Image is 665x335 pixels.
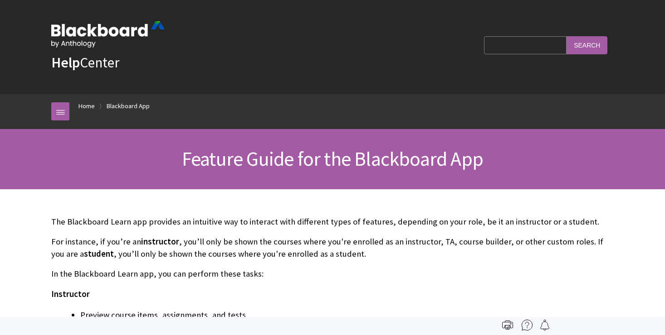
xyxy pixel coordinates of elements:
p: The Blackboard Learn app provides an intuitive way to interact with different types of features, ... [51,216,614,228]
input: Search [567,36,607,54]
a: Home [78,100,95,112]
a: HelpCenter [51,53,119,72]
img: Follow this page [539,320,550,330]
p: For instance, if you’re an , you’ll only be shown the courses where you're enrolled as an instruc... [51,236,614,259]
span: Feature Guide for the Blackboard App [182,146,483,171]
span: instructor [141,236,179,247]
span: student [84,249,114,259]
strong: Help [51,53,80,72]
a: Blackboard App [107,100,150,112]
li: Preview course items, assignments, and tests [80,309,614,321]
img: Blackboard by Anthology [51,21,165,48]
p: In the Blackboard Learn app, you can perform these tasks: [51,268,614,280]
img: More help [522,320,533,330]
img: Print [502,320,513,330]
span: Instructor [51,289,90,299]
